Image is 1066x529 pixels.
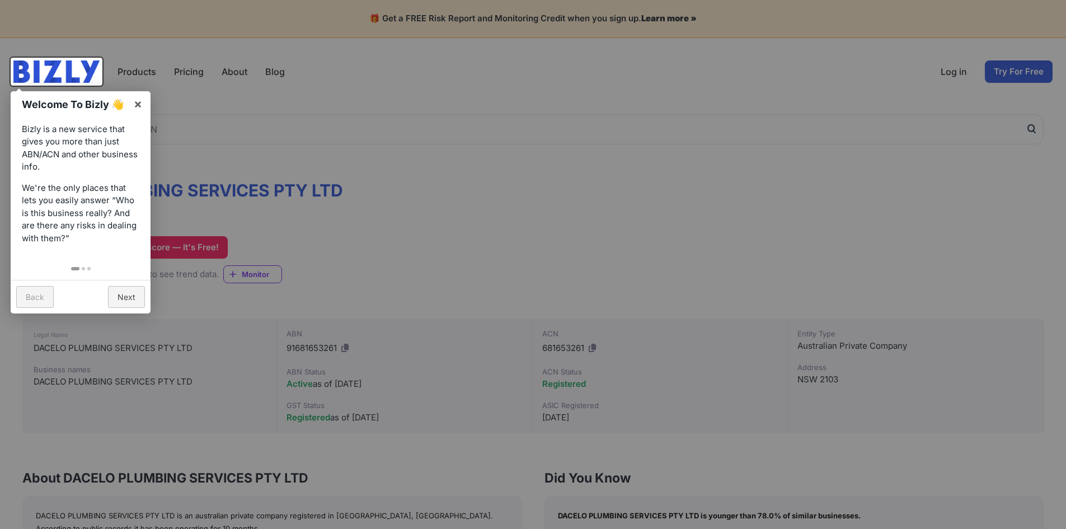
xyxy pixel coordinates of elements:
[22,97,128,112] h1: Welcome To Bizly 👋
[16,286,54,308] a: Back
[108,286,145,308] a: Next
[125,91,151,116] a: ×
[22,123,139,174] p: Bizly is a new service that gives you more than just ABN/ACN and other business info.
[22,182,139,245] p: We're the only places that lets you easily answer “Who is this business really? And are there any...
